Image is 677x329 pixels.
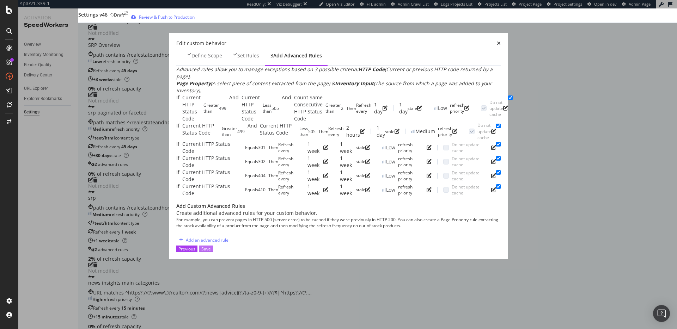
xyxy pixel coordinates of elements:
[340,169,355,183] div: 1 week
[176,141,179,148] div: If
[417,106,422,111] div: pen-to-square
[356,187,365,193] div: stale
[398,184,427,196] div: refresh priority
[182,169,242,183] div: Current HTTP Status Code
[386,158,395,165] div: Low
[382,188,386,192] img: Yo1DZTjnOBfEZTkXj00cav03WZSR3qnEnDcAAAAASUVORK5CYII=
[365,145,370,150] div: pen-to-square
[299,125,308,137] div: Less than
[245,173,258,179] div: Equals
[434,106,438,110] img: Yo1DZTjnOBfEZTkXj00cav03WZSR3qnEnDcAAAAASUVORK5CYII=
[263,102,272,114] div: Less than
[358,66,385,73] b: HTTP Code
[272,105,279,111] div: 505
[176,122,179,129] div: If
[398,142,427,154] div: refresh priority
[325,102,341,114] div: Greater than
[452,156,491,168] span: Do not update cache
[308,129,316,135] div: 505
[182,122,219,136] div: Current HTTP Status Code
[377,124,385,138] div: 1 day
[260,122,297,136] div: Current HTTP Status Code
[464,106,469,111] div: pen-to-square
[258,159,266,164] div: 302
[383,106,388,111] div: pen-to-square
[328,125,343,137] div: Refresh every
[323,187,328,192] div: pen-to-square
[323,145,328,150] div: pen-to-square
[346,105,356,111] div: Then
[356,144,365,150] div: stale
[340,183,355,197] div: 1 week
[427,159,432,164] div: pen-to-square
[229,94,239,101] div: And
[169,33,508,259] div: modal
[497,40,501,47] div: times
[245,159,258,164] div: Equals
[386,172,395,179] div: Low
[477,122,491,140] span: Do not update cache
[237,52,259,59] div: Set rules
[427,145,432,150] div: pen-to-square
[222,125,237,137] div: Greater than
[360,129,365,134] div: pen-to-square
[341,105,343,111] div: 2
[203,102,219,114] div: Greater than
[491,129,496,134] div: pen-to-square
[201,246,211,252] div: Save
[386,144,395,151] div: Low
[176,217,501,229] div: For example, you can prevent pages in HTTP 500 (server error) to be cached if they were previousl...
[199,246,213,252] button: Save
[438,105,447,112] div: Low
[503,106,508,111] div: pen-to-square
[356,102,371,114] div: Refresh every
[398,156,427,168] div: refresh priority
[346,124,360,138] div: 2 hours
[139,14,195,20] div: Review & Push to Production
[450,102,464,114] div: refresh priority
[340,141,355,155] div: 1 week
[382,160,386,163] img: Yo1DZTjnOBfEZTkXj00cav03WZSR3qnEnDcAAAAASUVORK5CYII=
[395,129,400,134] div: pen-to-square
[294,94,323,122] div: Count Same Consecutive HTTP Status Code
[382,146,386,149] img: Yo1DZTjnOBfEZTkXj00cav03WZSR3qnEnDcAAAAASUVORK5CYII=
[268,144,278,150] div: Then
[408,105,417,111] div: stale
[365,173,370,178] div: pen-to-square
[248,122,257,129] div: And
[182,183,242,197] div: Current HTTP Status Code
[411,130,415,133] img: j32suk7ufU7viAAAAAElFTkSuQmCC
[182,141,242,155] div: Current HTTP Status Code
[307,155,323,169] div: 1 week
[318,129,328,135] div: Then
[452,129,457,134] div: pen-to-square
[452,184,491,196] span: Do not update cache
[114,12,124,18] div: Draft
[219,105,226,111] div: 499
[178,246,195,252] div: Previous
[307,183,323,197] div: 1 week
[382,174,386,178] img: Yo1DZTjnOBfEZTkXj00cav03WZSR3qnEnDcAAAAASUVORK5CYII=
[176,155,179,162] div: If
[385,129,395,135] div: stale
[268,187,278,193] div: Then
[258,144,266,150] div: 301
[245,144,258,150] div: Equals
[268,159,278,164] div: Then
[278,184,305,196] div: Refresh every
[427,173,432,178] div: pen-to-square
[307,141,323,155] div: 1 week
[273,52,322,59] div: Add advanced rules
[278,156,305,168] div: Refresh every
[176,183,179,190] div: If
[176,94,179,101] div: If
[268,173,278,179] div: Then
[427,187,432,192] div: pen-to-square
[491,173,496,178] div: pen-to-square
[323,159,328,164] div: pen-to-square
[176,246,197,252] button: Previous
[176,40,226,47] div: Edit custom behavior
[335,80,374,87] b: Inventory Input
[653,305,670,322] div: Open Intercom Messenger
[176,169,179,176] div: If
